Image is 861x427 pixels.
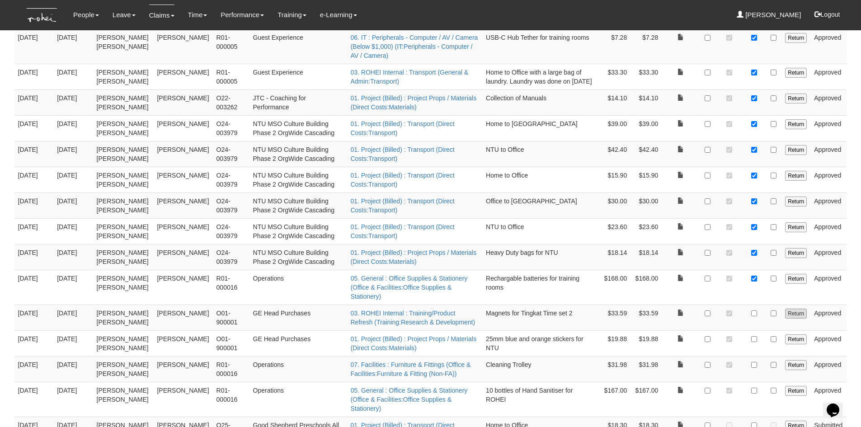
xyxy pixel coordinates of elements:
[598,270,630,305] td: $168.00
[808,4,847,25] button: Logout
[482,270,598,305] td: Rechargable batteries for training rooms
[153,382,212,417] td: [PERSON_NAME]
[598,89,630,115] td: $14.10
[785,386,807,396] input: Return
[630,29,662,64] td: $7.28
[810,115,847,141] td: Approved
[14,382,54,417] td: [DATE]
[810,305,847,330] td: Approved
[14,167,54,192] td: [DATE]
[482,356,598,382] td: Cleaning Trolley
[14,141,54,167] td: [DATE]
[785,171,807,181] input: Return
[598,356,630,382] td: $31.98
[810,244,847,270] td: Approved
[113,5,136,25] a: Leave
[630,141,662,167] td: $42.40
[249,167,347,192] td: NTU MSO Culture Building Phase 2 OrgWide Cascading
[213,244,249,270] td: O24-003979
[213,218,249,244] td: O24-003979
[14,115,54,141] td: [DATE]
[630,270,662,305] td: $168.00
[249,141,347,167] td: NTU MSO Culture Building Phase 2 OrgWide Cascading
[53,64,93,89] td: [DATE]
[810,330,847,356] td: Approved
[482,244,598,270] td: Heavy Duty bags for NTU
[598,192,630,218] td: $30.00
[350,172,454,188] a: 01. Project (Billed) : Transport (Direct Costs:Transport)
[598,167,630,192] td: $15.90
[737,5,801,25] a: [PERSON_NAME]
[93,244,154,270] td: [PERSON_NAME] [PERSON_NAME]
[785,360,807,370] input: Return
[482,89,598,115] td: Collection of Manuals
[785,94,807,103] input: Return
[93,270,154,305] td: [PERSON_NAME] [PERSON_NAME]
[93,167,154,192] td: [PERSON_NAME] [PERSON_NAME]
[53,167,93,192] td: [DATE]
[350,335,476,352] a: 01. Project (Billed) : Project Props / Materials (Direct Costs:Materials)
[350,387,467,412] a: 05. General : Office Supplies & Stationery (Office & Facilities:Office Supplies & Stationery)
[350,361,470,377] a: 07. Facilities : Furniture & Fittings (Office & Facilities:Furniture & Fitting (Non-FA))
[93,356,154,382] td: [PERSON_NAME] [PERSON_NAME]
[810,270,847,305] td: Approved
[482,382,598,417] td: 10 bottles of Hand Sanitiser for ROHEI
[630,115,662,141] td: $39.00
[213,115,249,141] td: O24-003979
[213,305,249,330] td: O01-900001
[14,356,54,382] td: [DATE]
[482,141,598,167] td: NTU to Office
[249,244,347,270] td: NTU MSO Culture Building Phase 2 OrgWide Cascading
[598,382,630,417] td: $167.00
[598,141,630,167] td: $42.40
[93,141,154,167] td: [PERSON_NAME] [PERSON_NAME]
[823,391,852,418] iframe: chat widget
[93,330,154,356] td: [PERSON_NAME] [PERSON_NAME]
[598,244,630,270] td: $18.14
[213,167,249,192] td: O24-003979
[213,356,249,382] td: R01-000016
[14,218,54,244] td: [DATE]
[482,29,598,64] td: USB-C Hub Tether for training rooms
[630,356,662,382] td: $31.98
[598,218,630,244] td: $23.60
[249,270,347,305] td: Operations
[14,305,54,330] td: [DATE]
[630,89,662,115] td: $14.10
[153,356,212,382] td: [PERSON_NAME]
[350,69,468,85] a: 03. ROHEI Internal : Transport (General & Admin:Transport)
[785,248,807,258] input: Return
[278,5,306,25] a: Training
[149,5,174,26] a: Claims
[350,197,454,214] a: 01. Project (Billed) : Transport (Direct Costs:Transport)
[630,192,662,218] td: $30.00
[785,197,807,206] input: Return
[221,5,264,25] a: Performance
[249,192,347,218] td: NTU MSO Culture Building Phase 2 OrgWide Cascading
[598,305,630,330] td: $33.59
[482,192,598,218] td: Office to [GEOGRAPHIC_DATA]
[14,89,54,115] td: [DATE]
[93,89,154,115] td: [PERSON_NAME] [PERSON_NAME]
[482,330,598,356] td: 25mm blue and orange stickers for NTU
[14,244,54,270] td: [DATE]
[810,89,847,115] td: Approved
[810,141,847,167] td: Approved
[53,382,93,417] td: [DATE]
[213,330,249,356] td: O01-900001
[213,141,249,167] td: O24-003979
[53,141,93,167] td: [DATE]
[350,34,478,59] a: 06. IT : Peripherals - Computer / AV / Camera (Below $1,000) (IT:Peripherals - Computer / AV / Ca...
[53,115,93,141] td: [DATE]
[213,382,249,417] td: R01-000016
[810,382,847,417] td: Approved
[249,29,347,64] td: Guest Experience
[630,382,662,417] td: $167.00
[482,218,598,244] td: NTU to Office
[350,94,476,111] a: 01. Project (Billed) : Project Props / Materials (Direct Costs:Materials)
[249,330,347,356] td: GE Head Purchases
[630,218,662,244] td: $23.60
[785,119,807,129] input: Return
[53,270,93,305] td: [DATE]
[630,305,662,330] td: $33.59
